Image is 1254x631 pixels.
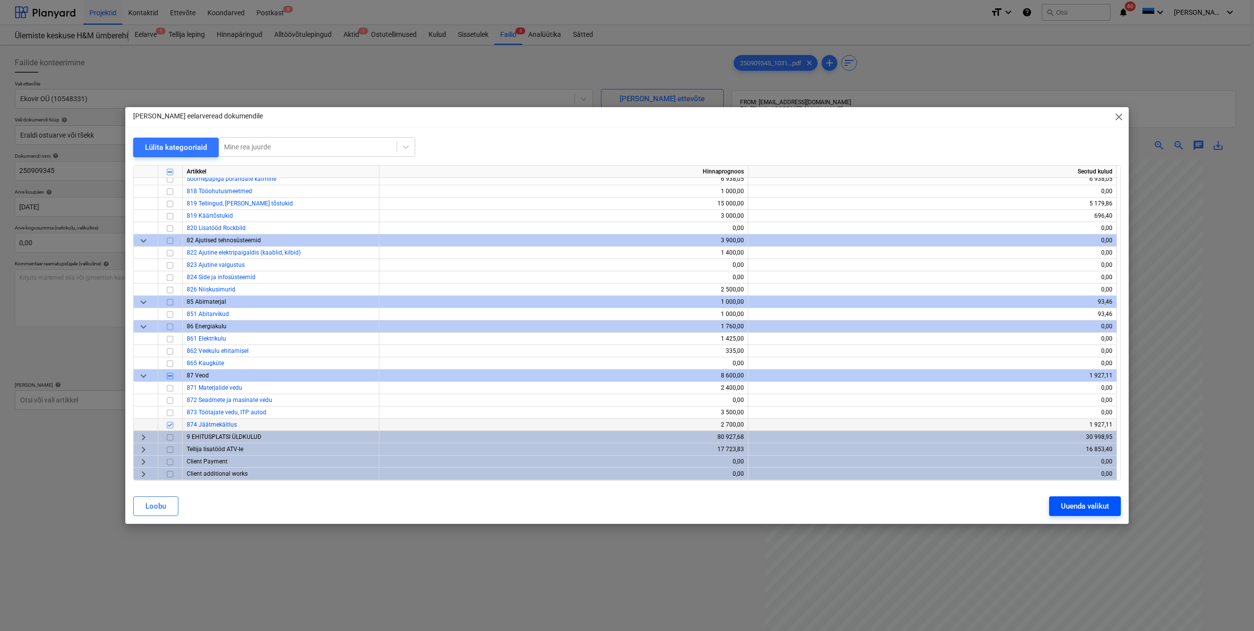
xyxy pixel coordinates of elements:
[187,421,237,428] a: 874 Jäätmekäitlus
[752,370,1112,382] div: 1 927,11
[1113,111,1125,123] span: close
[752,210,1112,222] div: 696,40
[187,372,209,379] span: 87 Veod
[752,247,1112,259] div: 0,00
[187,175,276,182] a: Soomepapiga põrandate katmine
[752,443,1112,456] div: 16 853,40
[752,308,1112,320] div: 93,46
[187,458,228,465] span: Client Payment
[383,296,744,308] div: 1 000,00
[383,320,744,333] div: 1 760,00
[383,333,744,345] div: 1 425,00
[752,271,1112,284] div: 0,00
[752,259,1112,271] div: 0,00
[752,357,1112,370] div: 0,00
[752,222,1112,234] div: 0,00
[752,320,1112,333] div: 0,00
[187,323,227,330] span: 86 Energiakulu
[383,456,744,468] div: 0,00
[383,259,744,271] div: 0,00
[752,333,1112,345] div: 0,00
[187,225,246,231] a: 820 Lisatööd Rockbild
[752,234,1112,247] div: 0,00
[383,419,744,431] div: 2 700,00
[187,200,293,207] span: 819 Tellingud, lavad ja tõstukid
[187,237,261,244] span: 82 Ajutised tehnosüsteemid
[145,141,207,154] div: Lülita kategooriaid
[187,384,242,391] a: 871 Materjalide vedu
[383,210,744,222] div: 3 000,00
[383,382,744,394] div: 2 400,00
[187,409,266,416] a: 873 Töötajate vedu, ITP autod
[383,234,744,247] div: 3 900,00
[133,496,178,516] button: Loobu
[187,249,301,256] a: 822 Ajutine elektripaigaldis (kaablid, kilbid)
[138,296,149,308] span: keyboard_arrow_down
[752,456,1112,468] div: 0,00
[187,397,272,403] a: 872 Seadmete ja masinate vedu
[383,431,744,443] div: 80 927,68
[752,431,1112,443] div: 30 998,95
[183,166,379,178] div: Artikkel
[187,433,261,440] span: 9 EHITUSPLATSI ÜLDKULUD
[383,443,744,456] div: 17 723,83
[187,286,235,293] a: 826 Niiskusimurid
[133,111,263,121] p: [PERSON_NAME] eelarveread dokumendile
[187,200,293,207] a: 819 Tellingud, [PERSON_NAME] tõstukid
[138,468,149,480] span: keyboard_arrow_right
[1049,496,1121,516] button: Uuenda valikut
[383,173,744,185] div: 6 938,05
[752,382,1112,394] div: 0,00
[187,335,226,342] a: 861 Elektrikulu
[187,470,248,477] span: Client additional works
[383,247,744,259] div: 1 400,00
[752,198,1112,210] div: 5 179,86
[752,419,1112,431] div: 1 927,11
[187,212,233,219] a: 819 Käärtõstukid
[138,321,149,333] span: keyboard_arrow_down
[383,345,744,357] div: 335,00
[187,360,224,367] a: 865 Kaugküte
[138,444,149,456] span: keyboard_arrow_right
[383,185,744,198] div: 1 000,00
[187,274,256,281] a: 824 Side ja infosüsteemid
[752,406,1112,419] div: 0,00
[752,296,1112,308] div: 93,46
[752,284,1112,296] div: 0,00
[138,235,149,247] span: keyboard_arrow_down
[383,406,744,419] div: 3 500,00
[752,468,1112,480] div: 0,00
[383,198,744,210] div: 15 000,00
[383,271,744,284] div: 0,00
[383,394,744,406] div: 0,00
[145,500,166,513] div: Loobu
[752,185,1112,198] div: 0,00
[187,261,245,268] a: 823 Ajutine valgustus
[383,357,744,370] div: 0,00
[138,370,149,382] span: keyboard_arrow_down
[138,431,149,443] span: keyboard_arrow_right
[383,370,744,382] div: 8 600,00
[752,394,1112,406] div: 0,00
[187,311,229,317] a: 851 Abitarvikud
[187,347,249,354] a: 862 Veekulu ehitamisel
[748,166,1117,178] div: Seotud kulud
[752,345,1112,357] div: 0,00
[187,188,252,195] a: 818 Tööohutusmeetmed
[383,468,744,480] div: 0,00
[383,284,744,296] div: 2 500,00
